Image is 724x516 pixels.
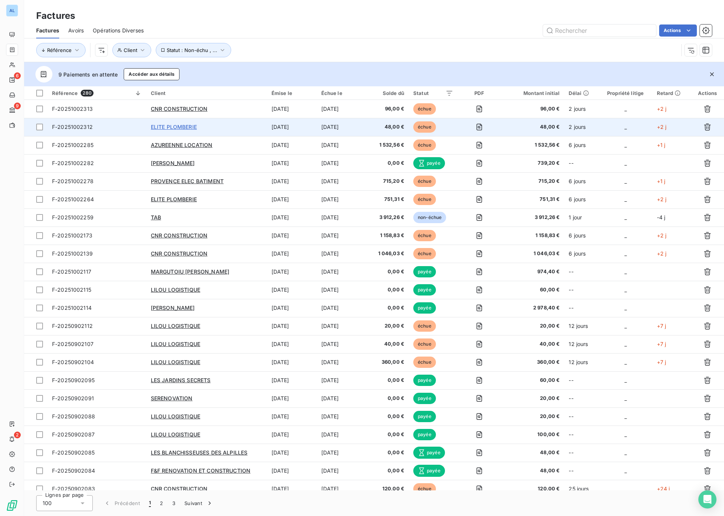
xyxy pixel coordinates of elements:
[151,413,200,420] span: LILOU LOGISTIQUE
[413,284,436,296] span: payée
[144,495,155,511] button: 1
[267,154,317,172] td: [DATE]
[372,159,404,167] span: 0,00 €
[151,232,207,239] span: CNR CONSTRUCTION
[52,449,95,456] span: F-20250902085
[413,157,445,169] span: payée
[317,136,368,154] td: [DATE]
[413,447,445,459] span: payée
[657,106,667,112] span: +2 j
[624,395,627,401] span: _
[624,323,627,329] span: _
[624,106,627,112] span: _
[52,377,95,383] span: F-20250902095
[155,495,167,511] button: 2
[505,196,560,203] span: 751,31 €
[36,9,75,23] h3: Factures
[564,407,598,426] td: --
[317,317,368,335] td: [DATE]
[317,407,368,426] td: [DATE]
[151,160,195,166] span: [PERSON_NAME]
[372,304,404,312] span: 0,00 €
[624,305,627,311] span: _
[564,371,598,389] td: --
[698,490,716,508] div: Open Intercom Messenger
[413,230,436,241] span: échue
[151,377,211,383] span: LES JARDINS SECRETS
[657,178,666,184] span: +1 j
[624,214,627,220] span: _
[564,208,598,227] td: 1 jour
[372,413,404,420] span: 0,00 €
[624,467,627,474] span: _
[372,431,404,438] span: 0,00 €
[52,359,94,365] span: F-20250902104
[36,43,86,57] button: Référence
[564,299,598,317] td: --
[317,245,368,263] td: [DATE]
[52,142,94,148] span: F-20251002285
[151,323,200,329] span: LILOU LOGISTIQUE
[569,90,594,96] div: Délai
[564,444,598,462] td: --
[624,268,627,275] span: _
[624,250,627,257] span: _
[505,431,560,438] span: 100,00 €
[564,281,598,299] td: --
[624,485,627,492] span: _
[624,178,627,184] span: _
[505,232,560,239] span: 1 158,83 €
[564,136,598,154] td: 6 jours
[372,340,404,348] span: 40,00 €
[267,317,317,335] td: [DATE]
[317,444,368,462] td: [DATE]
[151,250,207,257] span: CNR CONSTRUCTION
[624,232,627,239] span: _
[68,27,84,34] span: Avoirs
[505,322,560,330] span: 20,00 €
[657,359,666,365] span: +7 j
[317,118,368,136] td: [DATE]
[413,429,436,440] span: payée
[657,485,670,492] span: +24 j
[372,232,404,239] span: 1 158,83 €
[624,160,627,166] span: _
[151,90,262,96] div: Client
[657,196,667,202] span: +2 j
[505,449,560,456] span: 48,00 €
[151,286,200,293] span: LILOU LOGISTIQUE
[151,178,224,184] span: PROVENCE ELEC BATIMENT
[52,485,95,492] span: F-20250902083
[267,335,317,353] td: [DATE]
[267,263,317,281] td: [DATE]
[52,467,95,474] span: F-20250902084
[52,286,91,293] span: F-20251002115
[267,480,317,498] td: [DATE]
[372,268,404,276] span: 0,00 €
[317,208,368,227] td: [DATE]
[505,159,560,167] span: 739,20 €
[372,286,404,294] span: 0,00 €
[413,103,436,115] span: échue
[151,106,207,112] span: CNR CONSTRUCTION
[413,357,436,368] span: échue
[624,413,627,420] span: _
[624,142,627,148] span: _
[624,196,627,202] span: _
[603,90,648,96] div: Propriété litige
[267,462,317,480] td: [DATE]
[413,121,436,133] span: échue
[657,214,666,220] span: -4 j
[657,323,666,329] span: +7 j
[505,340,560,348] span: 40,00 €
[267,172,317,190] td: [DATE]
[372,395,404,402] span: 0,00 €
[413,465,445,477] span: payée
[413,375,436,386] span: payée
[151,214,161,220] span: TAB
[624,449,627,456] span: _
[372,105,404,113] span: 96,00 €
[624,359,627,365] span: _
[58,70,118,78] span: 9 Paiements en attente
[505,413,560,420] span: 20,00 €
